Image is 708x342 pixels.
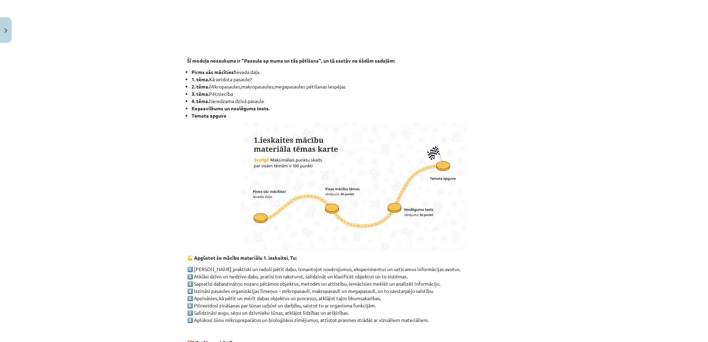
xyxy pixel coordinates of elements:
strong: Kopsavilkums un noslēguma tests. [192,105,270,111]
li: Mikropasaules,makropasaules,megapasaules pētīšanas iespējas [192,83,521,90]
li: Kā veidota pasaule? [192,76,521,83]
strong: Temata apguve [192,112,226,119]
strong: 💪 Apgūstot šo mācību materiālu 1. ieskaitei, Tu: [187,255,297,261]
b: Šī moduļa nosaukums ir " [187,57,244,64]
img: icon-close-lesson-0947bae3869378f0d4975bcd49f059093ad1ed9edebbc8119c70593378902aed.svg [4,28,7,33]
strong: 4. tēma. [192,98,209,104]
strong: Pirms sāc mācīties! [192,69,235,75]
strong: 3. tēma. [192,91,209,97]
strong: 1. tēma. [192,76,209,82]
li: Ievada daļa. [192,68,521,76]
li: Pētniecība [192,90,521,98]
p: 1️⃣ [PERSON_NAME] praktiski un radoši pētīt dabu, izmantojot novērojumus, eksperimentus un uztica... [187,266,521,324]
b: Pasaule ap mums un tās pētīšana", un tā sastāv no šādām sadaļām: [244,57,395,64]
li: Neredzama dzīvā pasaule [192,98,521,105]
strong: 2. tēma. [192,83,209,90]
